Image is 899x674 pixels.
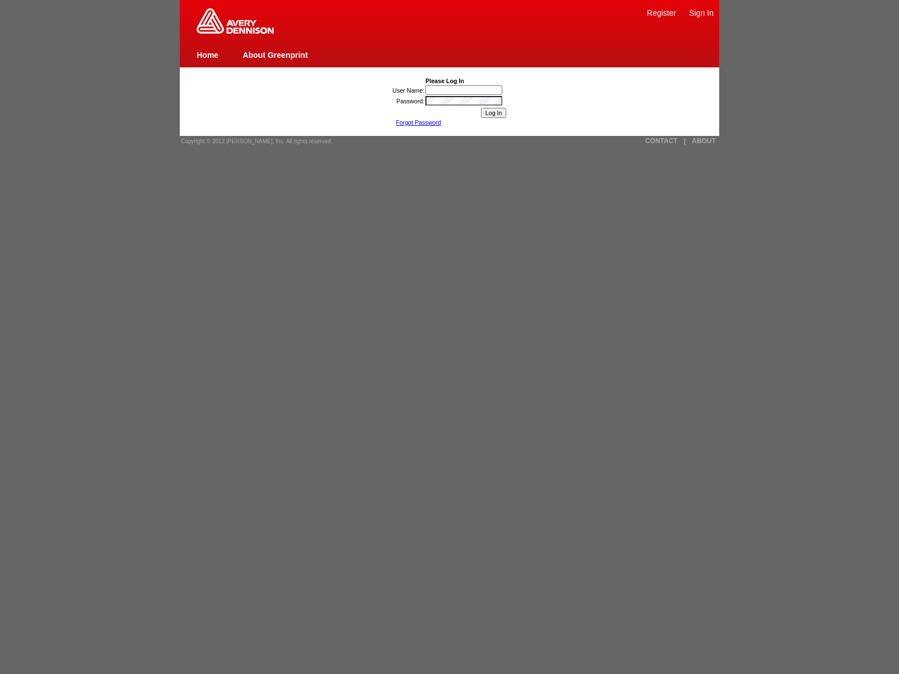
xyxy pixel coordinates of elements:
a: CONTACT [645,137,678,145]
a: About Greenprint [243,51,308,60]
a: Forgot Password [396,119,441,126]
label: Password: [397,98,425,104]
a: Register [647,8,676,17]
input: Log In [481,108,507,118]
span: Copyright © 2012 [PERSON_NAME], Inc. All rights reserved. [181,138,333,144]
img: Home [197,8,274,34]
a: ABOUT [692,137,716,145]
a: Greenprint [197,28,274,35]
a: Home [197,51,219,60]
a: | [684,137,685,145]
a: Sign In [689,8,714,17]
b: Please Log In [425,78,464,84]
label: User Name: [393,87,425,94]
